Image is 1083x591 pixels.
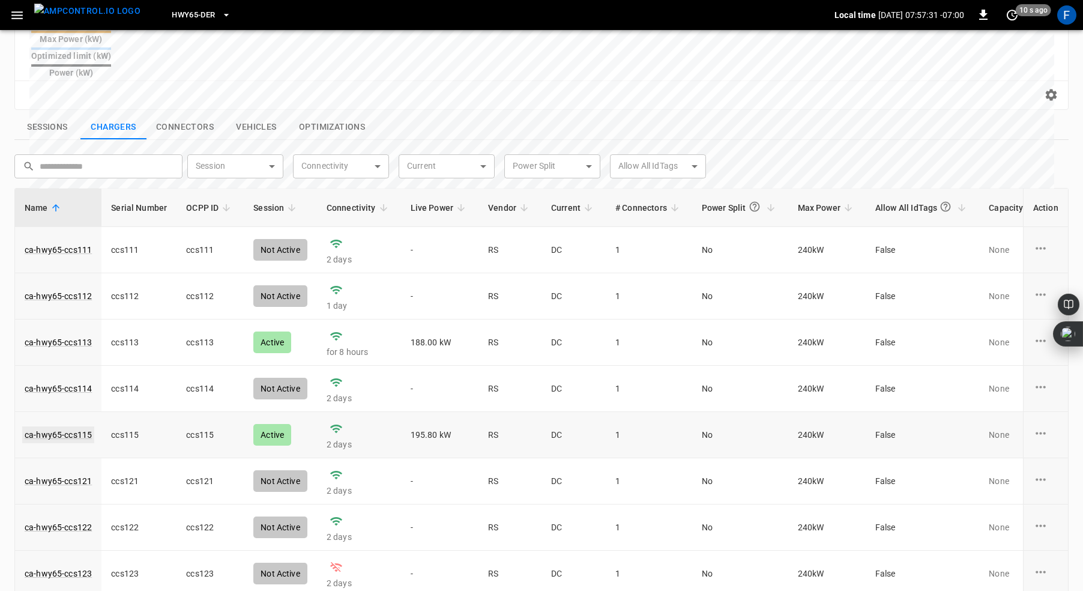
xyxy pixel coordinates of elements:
[692,412,788,458] td: No
[788,366,866,412] td: 240 kW
[25,336,92,348] a: ca-hwy65-ccs113
[866,412,979,458] td: False
[989,475,1066,487] p: None
[1057,5,1076,25] div: profile-icon
[253,424,291,446] div: Active
[875,196,970,219] span: Allow All IdTags
[834,9,876,21] p: Local time
[101,366,176,412] td: ccs114
[327,531,391,543] p: 2 days
[176,505,244,551] td: ccs122
[478,366,541,412] td: RS
[989,521,1066,533] p: None
[253,470,307,492] div: Not Active
[1016,4,1051,16] span: 10 s ago
[25,568,92,580] a: ca-hwy65-ccs123
[327,392,391,404] p: 2 days
[1033,518,1058,536] div: charge point options
[25,475,92,487] a: ca-hwy65-ccs121
[1023,189,1068,227] th: Action
[692,458,788,505] td: No
[551,201,596,215] span: Current
[167,4,235,27] button: HWY65-DER
[223,115,289,140] button: show latest vehicles
[401,412,479,458] td: 195.80 kW
[14,115,80,140] button: show latest sessions
[788,505,866,551] td: 240 kW
[401,505,479,551] td: -
[176,458,244,505] td: ccs121
[25,290,92,302] a: ca-hwy65-ccs112
[25,201,64,215] span: Name
[253,378,307,399] div: Not Active
[541,505,606,551] td: DC
[702,196,779,219] span: Power Split
[80,115,146,140] button: show latest charge points
[101,412,176,458] td: ccs115
[798,201,856,215] span: Max Power
[401,458,479,505] td: -
[1033,241,1058,259] div: charge point options
[866,458,979,505] td: False
[788,412,866,458] td: 240 kW
[101,505,176,551] td: ccs122
[1033,472,1058,490] div: charge point options
[146,115,223,140] button: show latest connectors
[692,505,788,551] td: No
[606,505,692,551] td: 1
[289,115,375,140] button: show latest optimizations
[478,505,541,551] td: RS
[541,458,606,505] td: DC
[606,458,692,505] td: 1
[606,412,692,458] td: 1
[327,577,391,589] p: 2 days
[788,458,866,505] td: 240 kW
[253,201,300,215] span: Session
[989,383,1066,395] p: None
[176,366,244,412] td: ccs114
[606,366,692,412] td: 1
[101,458,176,505] td: ccs121
[478,412,541,458] td: RS
[615,201,683,215] span: # Connectors
[253,563,307,584] div: Not Active
[22,426,94,443] a: ca-hwy65-ccs115
[186,201,234,215] span: OCPP ID
[541,366,606,412] td: DC
[401,366,479,412] td: -
[101,189,176,227] th: Serial Number
[411,201,469,215] span: Live Power
[488,201,532,215] span: Vendor
[1033,426,1058,444] div: charge point options
[327,438,391,450] p: 2 days
[25,521,92,533] a: ca-hwy65-ccs122
[172,8,215,22] span: HWY65-DER
[253,517,307,538] div: Not Active
[478,458,541,505] td: RS
[866,505,979,551] td: False
[327,485,391,497] p: 2 days
[989,429,1066,441] p: None
[979,189,1075,227] th: Capacity Schedules
[34,4,140,19] img: ampcontrol.io logo
[176,412,244,458] td: ccs115
[692,366,788,412] td: No
[541,412,606,458] td: DC
[866,366,979,412] td: False
[1033,287,1058,305] div: charge point options
[1033,333,1058,351] div: charge point options
[878,9,964,21] p: [DATE] 07:57:31 -07:00
[1003,5,1022,25] button: set refresh interval
[1033,565,1058,583] div: charge point options
[327,201,391,215] span: Connectivity
[25,244,92,256] a: ca-hwy65-ccs111
[25,383,92,395] a: ca-hwy65-ccs114
[1033,380,1058,398] div: charge point options
[989,568,1066,580] p: None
